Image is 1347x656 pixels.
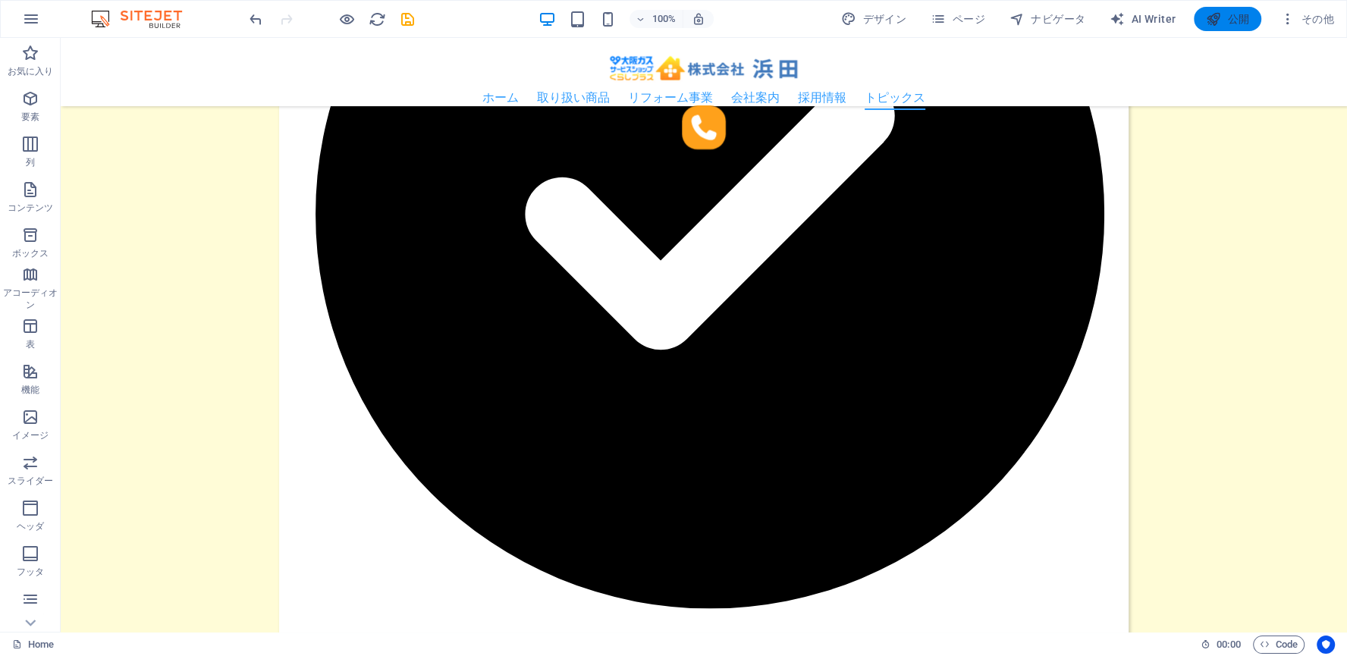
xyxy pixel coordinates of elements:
[26,156,35,168] p: 列
[1201,636,1241,654] h6: セッション時間
[931,11,985,27] span: ページ
[630,10,683,28] button: 100%
[21,111,39,123] p: 要素
[247,11,265,28] i: 元に戻す: キーワードを変更する (Ctrl+Z)
[8,202,54,214] p: コンテンツ
[8,65,54,77] p: お気に入り
[835,7,912,31] button: デザイン
[369,11,386,28] i: ページのリロード
[1253,636,1305,654] button: Code
[12,636,54,654] a: クリックして選択をキャンセルし、ダブルクリックしてページを開きます
[87,10,201,28] img: Editor Logo
[841,11,906,27] span: デザイン
[1194,7,1261,31] button: 公開
[12,247,49,259] p: ボックス
[21,384,39,396] p: 機能
[1104,7,1182,31] button: AI Writer
[1206,11,1249,27] span: 公開
[925,7,991,31] button: ページ
[1003,7,1091,31] button: ナビゲータ
[246,10,265,28] button: undo
[398,10,416,28] button: save
[692,12,705,26] i: サイズ変更時に、選択した端末にあわせてズームレベルを自動調整します。
[652,10,677,28] h6: 100%
[1217,636,1240,654] span: 00 00
[12,611,49,623] p: フォーム
[1317,636,1335,654] button: Usercentrics
[12,429,49,441] p: イメージ
[1260,636,1298,654] span: Code
[835,7,912,31] div: デザイン (Ctrl+Alt+Y)
[338,10,356,28] button: プレビューモードを終了して編集を続けるには、ここをクリックしてください
[399,11,416,28] i: 保存 (Ctrl+S)
[17,520,44,532] p: ヘッダ
[1279,11,1334,27] span: その他
[26,338,35,350] p: 表
[1273,7,1340,31] button: その他
[1227,639,1229,650] span: :
[368,10,386,28] button: reload
[1009,11,1085,27] span: ナビゲータ
[1110,11,1176,27] span: AI Writer
[8,475,54,487] p: スライダー
[17,566,44,578] p: フッタ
